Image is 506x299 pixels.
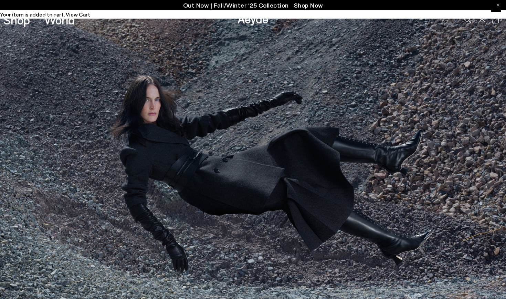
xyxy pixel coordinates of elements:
[44,14,75,26] a: World
[294,1,323,9] span: Navigate to /collections/new-in
[492,16,499,23] a: 0
[499,18,503,22] span: 0
[3,14,30,26] a: Shop
[183,1,323,10] p: Out Now | Fall/Winter ‘25 Collection
[238,11,268,26] a: Aeyde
